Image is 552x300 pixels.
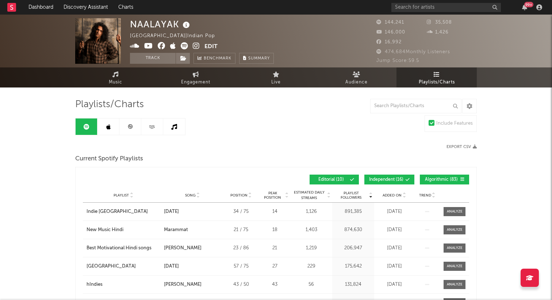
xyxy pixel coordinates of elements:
[292,208,330,215] div: 1,126
[204,54,231,63] span: Benchmark
[446,145,477,149] button: Export CSV
[376,226,413,234] div: [DATE]
[314,178,348,182] span: Editorial ( 10 )
[261,208,288,215] div: 14
[164,208,179,215] div: [DATE]
[334,191,368,200] span: Playlist Followers
[292,263,330,270] div: 229
[75,100,144,109] span: Playlists/Charts
[164,263,179,270] div: [DATE]
[261,263,288,270] div: 27
[87,226,160,234] a: New Music Hindi
[130,32,223,40] div: [GEOGRAPHIC_DATA] | Indian Pop
[391,3,501,12] input: Search for artists
[87,208,148,215] div: Indie [GEOGRAPHIC_DATA]
[292,245,330,252] div: 1,219
[420,175,469,184] button: Algorithmic(83)
[376,208,413,215] div: [DATE]
[156,67,236,87] a: Engagement
[436,119,473,128] div: Include Features
[345,78,368,87] span: Audience
[87,226,123,234] div: New Music Hindi
[383,193,402,198] span: Added On
[87,281,160,288] a: hIndies
[369,178,403,182] span: Independent ( 16 )
[427,20,452,25] span: 35,508
[130,18,192,30] div: NAALAYAK
[185,193,196,198] span: Song
[376,263,413,270] div: [DATE]
[334,208,372,215] div: 891,385
[75,155,143,163] span: Current Spotify Playlists
[334,281,372,288] div: 131,824
[130,53,176,64] button: Track
[87,263,136,270] div: [GEOGRAPHIC_DATA]
[364,175,414,184] button: Independent(16)
[164,281,202,288] div: [PERSON_NAME]
[396,67,477,87] a: Playlists/Charts
[225,226,257,234] div: 21 / 75
[225,281,257,288] div: 43 / 50
[261,191,284,200] span: Peak Position
[261,281,288,288] div: 43
[164,226,188,234] div: Marammat
[87,208,160,215] a: Indie [GEOGRAPHIC_DATA]
[87,245,160,252] a: Best Motivational Hindi songs
[271,78,281,87] span: Live
[376,245,413,252] div: [DATE]
[292,226,330,234] div: 1,403
[292,281,330,288] div: 56
[376,30,405,35] span: 146,000
[524,2,533,7] div: 99 +
[225,208,257,215] div: 34 / 75
[87,281,103,288] div: hIndies
[427,30,449,35] span: 1,426
[225,263,257,270] div: 57 / 75
[334,263,372,270] div: 175,642
[376,50,450,54] span: 474,684 Monthly Listeners
[225,245,257,252] div: 23 / 86
[376,281,413,288] div: [DATE]
[75,67,156,87] a: Music
[376,40,402,44] span: 16,992
[334,226,372,234] div: 874,630
[181,78,210,87] span: Engagement
[522,4,527,10] button: 99+
[419,78,455,87] span: Playlists/Charts
[310,175,359,184] button: Editorial(10)
[419,193,431,198] span: Trend
[239,53,274,64] button: Summary
[87,245,152,252] div: Best Motivational Hindi songs
[230,193,248,198] span: Position
[261,245,288,252] div: 21
[114,193,129,198] span: Playlist
[164,245,202,252] div: [PERSON_NAME]
[376,58,419,63] span: Jump Score: 59.5
[261,226,288,234] div: 18
[376,20,404,25] span: 144,241
[193,53,235,64] a: Benchmark
[425,178,458,182] span: Algorithmic ( 83 )
[236,67,316,87] a: Live
[87,263,160,270] a: [GEOGRAPHIC_DATA]
[248,57,270,61] span: Summary
[204,42,218,51] button: Edit
[292,190,326,201] span: Estimated Daily Streams
[370,99,461,113] input: Search Playlists/Charts
[316,67,396,87] a: Audience
[109,78,122,87] span: Music
[334,245,372,252] div: 206,947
